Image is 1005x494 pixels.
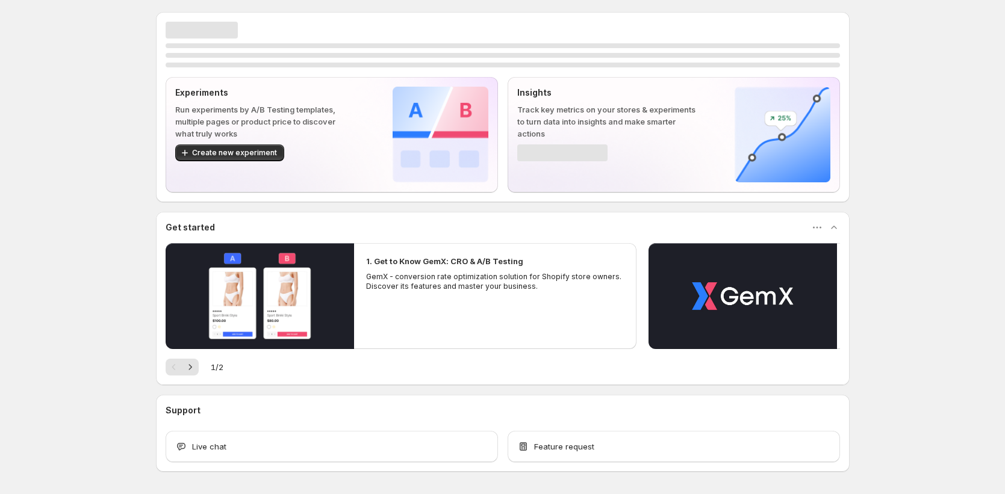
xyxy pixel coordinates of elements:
[175,87,354,99] p: Experiments
[166,243,354,349] button: Play video
[649,243,837,349] button: Play video
[366,272,625,291] p: GemX - conversion rate optimization solution for Shopify store owners. Discover its features and ...
[517,103,696,140] p: Track key metrics on your stores & experiments to turn data into insights and make smarter actions
[534,440,594,452] span: Feature request
[182,359,199,375] button: Next
[175,103,354,140] p: Run experiments by A/B Testing templates, multiple pages or product price to discover what truly ...
[166,359,199,375] nav: Pagination
[166,221,215,233] h3: Get started
[166,404,201,416] h3: Support
[517,87,696,99] p: Insights
[211,361,223,373] span: 1 / 2
[393,87,488,182] img: Experiments
[192,148,277,158] span: Create new experiment
[192,440,226,452] span: Live chat
[735,87,830,182] img: Insights
[175,144,284,161] button: Create new experiment
[366,255,523,267] h2: 1. Get to Know GemX: CRO & A/B Testing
